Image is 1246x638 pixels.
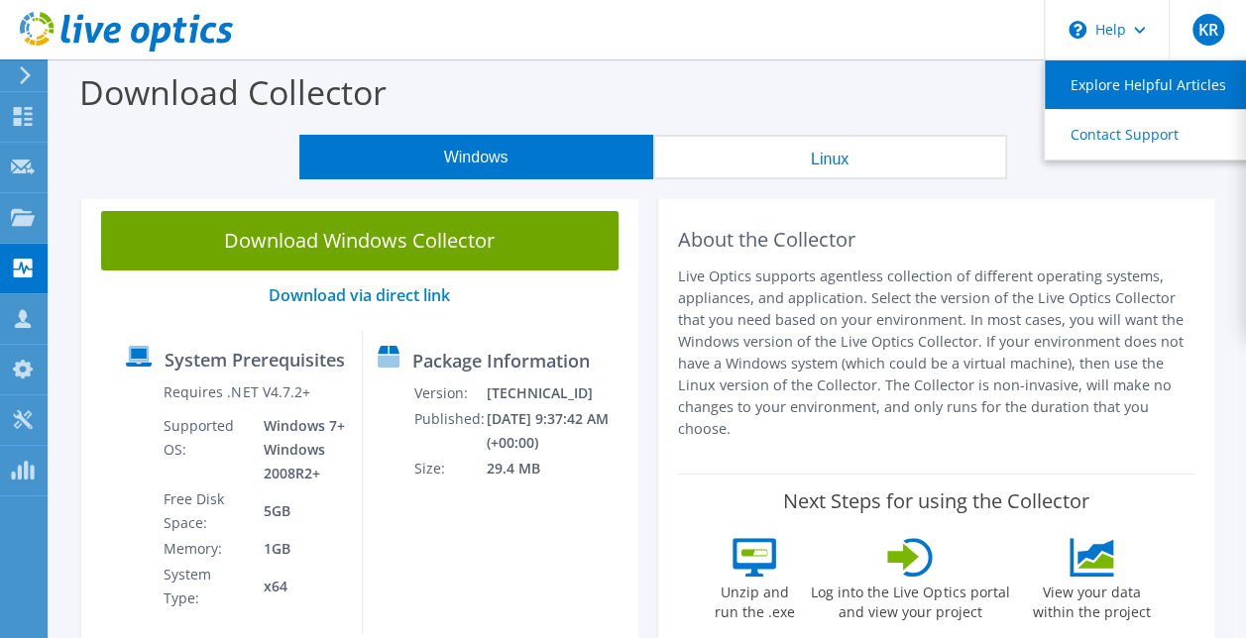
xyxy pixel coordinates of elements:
button: Linux [653,135,1007,179]
td: [TECHNICAL_ID] [486,380,629,406]
label: Download Collector [79,69,387,115]
a: Download via direct link [269,284,450,306]
label: View your data within the project [1020,577,1163,622]
a: Download Windows Collector [101,211,619,270]
svg: \n [1069,21,1086,39]
label: Package Information [412,351,590,371]
p: Live Optics supports agentless collection of different operating systems, appliances, and applica... [678,266,1195,440]
td: [DATE] 9:37:42 AM (+00:00) [486,406,629,456]
label: Requires .NET V4.7.2+ [164,382,309,402]
td: Free Disk Space: [163,486,248,536]
td: Version: [413,380,486,406]
label: Unzip and run the .exe [709,577,800,622]
label: Log into the Live Optics portal and view your project [810,577,1010,622]
td: System Type: [163,562,248,611]
button: Windows [299,135,653,179]
label: Next Steps for using the Collector [783,489,1089,513]
h2: About the Collector [678,228,1195,252]
td: Memory: [163,536,248,562]
td: x64 [249,562,347,611]
td: 5GB [249,486,347,536]
td: Windows 7+ Windows 2008R2+ [249,413,347,486]
td: Supported OS: [163,413,248,486]
td: Published: [413,406,486,456]
td: 1GB [249,536,347,562]
span: KR [1192,14,1224,46]
label: System Prerequisites [165,350,345,370]
td: Size: [413,456,486,481]
td: 29.4 MB [486,456,629,481]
